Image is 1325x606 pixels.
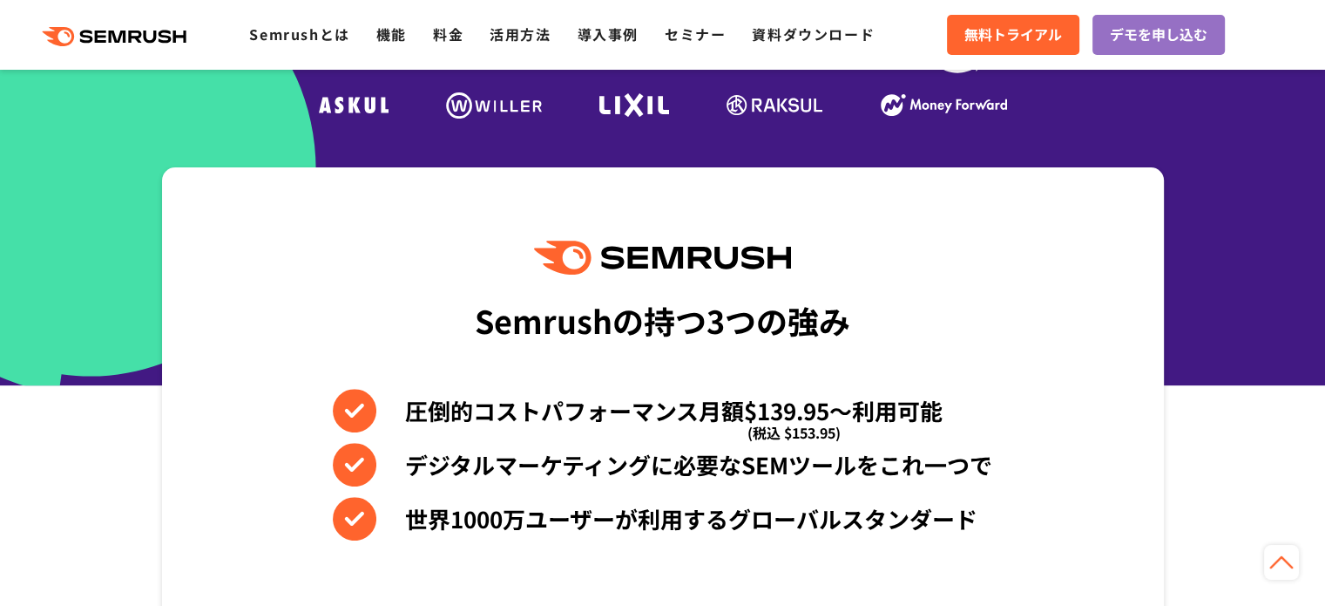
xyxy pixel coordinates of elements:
img: Semrush [534,241,790,275]
a: 料金 [433,24,463,44]
li: 世界1000万ユーザーが利用するグローバルスタンダード [333,497,992,541]
a: 活用方法 [490,24,551,44]
div: Semrushの持つ3つの強み [475,288,850,352]
a: Semrushとは [249,24,349,44]
li: デジタルマーケティングに必要なSEMツールをこれ一つで [333,443,992,487]
a: セミナー [665,24,726,44]
li: 圧倒的コストパフォーマンス月額$139.95〜利用可能 [333,389,992,432]
span: 無料トライアル [964,24,1062,46]
a: 導入事例 [578,24,639,44]
span: (税込 $153.95) [747,411,841,454]
a: 機能 [376,24,407,44]
span: デモを申し込む [1110,24,1207,46]
a: デモを申し込む [1092,15,1225,55]
a: 無料トライアル [947,15,1079,55]
a: 資料ダウンロード [752,24,875,44]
